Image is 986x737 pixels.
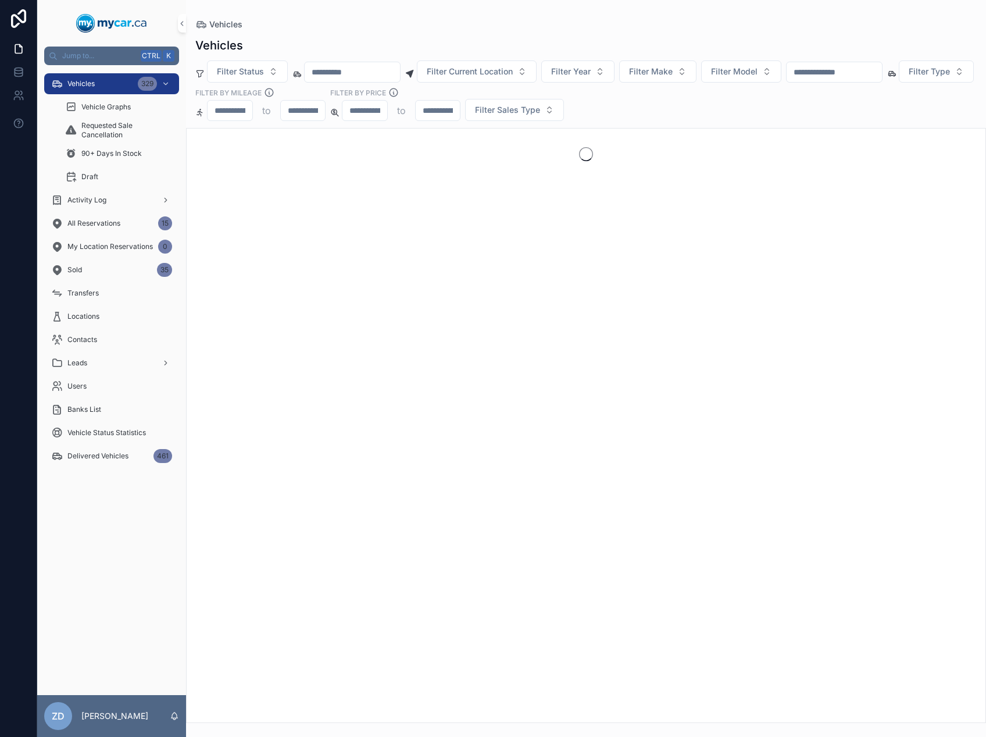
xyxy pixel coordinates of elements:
[44,422,179,443] a: Vehicle Status Statistics
[62,51,136,60] span: Jump to...
[58,166,179,187] a: Draft
[427,66,513,77] span: Filter Current Location
[44,73,179,94] a: Vehicles329
[58,97,179,118] a: Vehicle Graphs
[44,259,179,280] a: Sold35
[711,66,758,77] span: Filter Model
[158,216,172,230] div: 15
[44,283,179,304] a: Transfers
[629,66,673,77] span: Filter Make
[44,47,179,65] button: Jump to...CtrlK
[67,335,97,344] span: Contacts
[44,446,179,467] a: Delivered Vehicles461
[67,195,106,205] span: Activity Log
[58,143,179,164] a: 90+ Days In Stock
[158,240,172,254] div: 0
[417,60,537,83] button: Select Button
[262,104,271,118] p: to
[44,236,179,257] a: My Location Reservations0
[44,399,179,420] a: Banks List
[67,451,128,461] span: Delivered Vehicles
[207,60,288,83] button: Select Button
[76,14,147,33] img: App logo
[81,102,131,112] span: Vehicle Graphs
[195,37,243,54] h1: Vehicles
[67,265,82,275] span: Sold
[81,121,167,140] span: Requested Sale Cancellation
[81,172,98,181] span: Draft
[67,219,120,228] span: All Reservations
[899,60,974,83] button: Select Button
[67,289,99,298] span: Transfers
[138,77,157,91] div: 329
[195,87,262,98] label: Filter By Mileage
[67,405,101,414] span: Banks List
[465,99,564,121] button: Select Button
[330,87,386,98] label: FILTER BY PRICE
[67,79,95,88] span: Vehicles
[81,149,142,158] span: 90+ Days In Stock
[157,263,172,277] div: 35
[67,358,87,368] span: Leads
[195,19,242,30] a: Vehicles
[551,66,591,77] span: Filter Year
[397,104,406,118] p: to
[44,306,179,327] a: Locations
[67,428,146,437] span: Vehicle Status Statistics
[44,353,179,373] a: Leads
[701,60,781,83] button: Select Button
[541,60,615,83] button: Select Button
[44,190,179,211] a: Activity Log
[209,19,242,30] span: Vehicles
[44,213,179,234] a: All Reservations15
[37,65,186,482] div: scrollable content
[58,120,179,141] a: Requested Sale Cancellation
[67,242,153,251] span: My Location Reservations
[141,50,162,62] span: Ctrl
[164,51,173,60] span: K
[44,329,179,350] a: Contacts
[67,312,99,321] span: Locations
[217,66,264,77] span: Filter Status
[44,376,179,397] a: Users
[153,449,172,463] div: 461
[52,709,65,723] span: ZD
[67,382,87,391] span: Users
[909,66,950,77] span: Filter Type
[619,60,696,83] button: Select Button
[81,710,148,722] p: [PERSON_NAME]
[475,104,540,116] span: Filter Sales Type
